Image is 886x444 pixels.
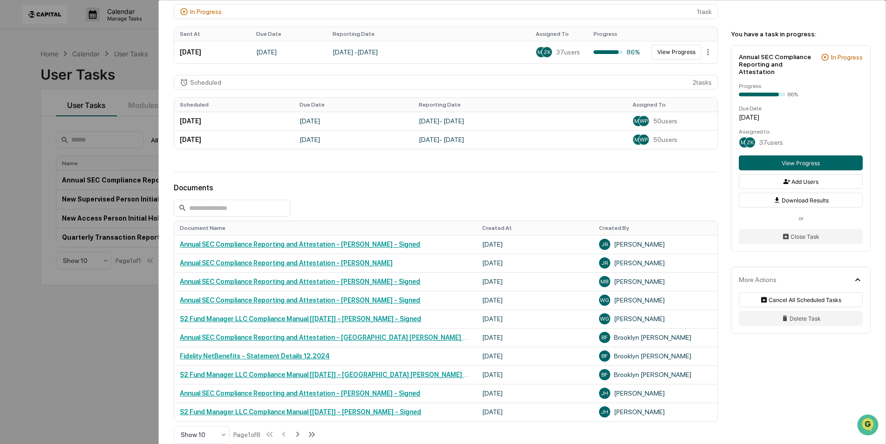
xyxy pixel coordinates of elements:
a: S2 Fund Manager LLC Compliance Manual [[DATE]] - [GEOGRAPHIC_DATA] [PERSON_NAME] - Signed [180,371,490,378]
span: Data Lookup [19,135,59,144]
td: [DATE] [477,328,593,347]
span: JR [601,260,608,266]
span: Attestations [77,117,116,127]
input: Clear [24,42,154,52]
a: S2 Fund Manager LLC Compliance Manual [[DATE]] - [PERSON_NAME] - Signed [180,408,421,416]
div: Brooklyn [PERSON_NAME] [599,369,712,380]
div: [PERSON_NAME] [599,257,712,269]
th: Assigned To [530,27,588,41]
span: 50 users [653,117,677,125]
button: Download Results [739,193,863,208]
th: Due Date [251,27,327,41]
a: Annual SEC Compliance Reporting and Attestation - [GEOGRAPHIC_DATA] [PERSON_NAME] - Signed [180,334,489,341]
td: [DATE] [477,235,593,254]
span: WP [640,118,648,124]
iframe: Open customer support [856,413,881,438]
td: [DATE] [477,254,593,272]
div: Page 1 of 8 [233,431,260,438]
th: Created By [593,221,717,235]
span: ML [741,139,748,146]
td: [DATE] [477,272,593,291]
th: Sent At [174,27,251,41]
th: Reporting Date [327,27,530,41]
span: BF [601,371,607,378]
td: [DATE] - [DATE] [413,112,627,130]
td: [DATE] - [DATE] [327,41,530,63]
div: [PERSON_NAME] [599,406,712,417]
th: Document Name [174,221,477,235]
a: Annual SEC Compliance Reporting and Attestation - [PERSON_NAME] [180,259,393,267]
div: Documents [174,183,718,192]
span: BF [601,334,607,341]
td: [DATE] [477,347,593,365]
div: Assigned to: [739,128,863,135]
button: Add Users [739,174,863,189]
div: Start new chat [32,71,153,81]
td: [DATE] [477,365,593,384]
span: ZK [544,49,551,55]
div: Scheduled [190,79,221,86]
div: 🔎 [9,136,17,143]
th: Reporting Date [413,98,627,112]
button: Delete Task [739,311,863,326]
div: You have a task in progress: [731,30,871,38]
span: JR [601,241,608,248]
div: In Progress [831,54,863,61]
span: 37 users [556,48,580,56]
a: Annual SEC Compliance Reporting and Attestation - [PERSON_NAME] - Signed [180,241,420,248]
button: View Progress [739,155,863,170]
div: We're available if you need us! [32,81,118,88]
span: WG [600,297,609,303]
span: ZK [747,139,754,146]
td: [DATE] [477,384,593,403]
span: ML [634,118,642,124]
span: JH [601,409,608,415]
div: 🖐️ [9,118,17,126]
a: Annual SEC Compliance Reporting and Attestation - [PERSON_NAME] - Signed [180,390,420,397]
button: Close Task [739,229,863,244]
a: S2 Fund Manager LLC Compliance Manual [[DATE]] - [PERSON_NAME] - Signed [180,315,421,323]
td: [DATE] [174,112,293,130]
a: Annual SEC Compliance Reporting and Attestation - [PERSON_NAME] - Signed [180,278,420,285]
div: Progress [739,83,863,89]
th: Progress [588,27,646,41]
div: [DATE] [739,114,863,121]
a: Fidelity NetBenefits - Statement Details 12.2024 [180,352,330,360]
div: 🗄️ [68,118,75,126]
div: Brooklyn [PERSON_NAME] [599,332,712,343]
a: 🗄️Attestations [64,114,119,130]
td: [DATE] [294,112,413,130]
div: [PERSON_NAME] [599,276,712,287]
button: Cancel All Scheduled Tasks [739,292,863,307]
td: [DATE] [174,41,251,63]
span: WP [640,136,648,143]
button: Start new chat [158,74,170,85]
span: JH [601,390,608,397]
a: 🖐️Preclearance [6,114,64,130]
td: [DATE] [477,309,593,328]
img: 1746055101610-c473b297-6a78-478c-a979-82029cc54cd1 [9,71,26,88]
div: Brooklyn [PERSON_NAME] [599,350,712,362]
div: In Progress [190,8,222,15]
th: Created At [477,221,593,235]
div: More Actions [739,276,777,283]
th: Assigned To [627,98,717,112]
a: Annual SEC Compliance Reporting and Attestation - [PERSON_NAME] - Signed [180,296,420,304]
div: or [739,215,863,222]
span: ML [538,49,545,55]
span: 37 users [759,139,783,146]
th: Due Date [294,98,413,112]
th: Scheduled [174,98,293,112]
div: [PERSON_NAME] [599,388,712,399]
td: [DATE] [477,403,593,421]
span: BF [601,353,607,359]
div: [PERSON_NAME] [599,295,712,306]
div: 86% [787,91,798,98]
div: 1 task [174,4,718,19]
td: [DATE] - [DATE] [413,130,627,149]
button: View Progress [651,45,702,60]
td: [DATE] [251,41,327,63]
span: ML [634,136,642,143]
